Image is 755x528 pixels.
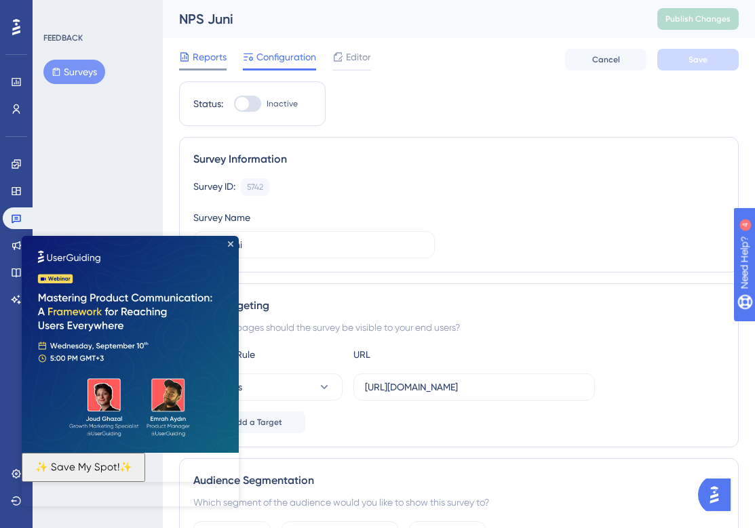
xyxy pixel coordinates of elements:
span: Save [689,54,708,65]
span: Publish Changes [665,14,731,24]
div: Close Preview [206,5,212,11]
button: Add a Target [193,411,305,433]
button: Surveys [43,60,105,84]
div: 5742 [247,182,263,192]
div: Survey ID: [193,178,235,196]
div: Survey Information [193,151,724,167]
div: On which pages should the survey be visible to your end users? [193,319,724,336]
input: yourwebsite.com/path [365,380,583,394]
span: Inactive [267,98,298,109]
div: 4 [94,7,98,18]
span: Need Help? [32,3,85,20]
button: Cancel [565,49,646,70]
span: Configuration [256,49,316,65]
span: Add a Target [231,417,282,428]
input: Type your Survey name [205,237,423,252]
div: NPS Juni [179,9,623,28]
div: Survey Name [193,209,250,226]
span: Editor [346,49,371,65]
button: Save [657,49,739,70]
button: contains [193,373,343,401]
div: Audience Segmentation [193,472,724,489]
div: URL [353,346,503,363]
div: Choose A Rule [193,346,343,363]
div: Status: [193,96,223,112]
div: Page Targeting [193,298,724,314]
div: FEEDBACK [43,33,83,43]
iframe: UserGuiding AI Assistant Launcher [698,474,739,515]
span: Cancel [592,54,620,65]
div: Which segment of the audience would you like to show this survey to? [193,494,724,510]
span: Reports [193,49,227,65]
button: Publish Changes [657,8,739,30]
